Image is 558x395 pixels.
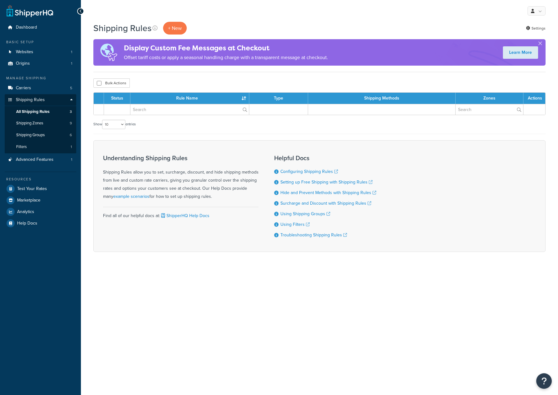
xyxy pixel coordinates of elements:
[102,120,125,129] select: Showentries
[5,46,76,58] li: Websites
[5,106,76,118] a: All Shipping Rules 3
[130,93,249,104] th: Rule Name
[456,104,523,115] input: Search
[17,186,47,192] span: Test Your Rates
[5,218,76,229] a: Help Docs
[16,25,37,30] span: Dashboard
[103,155,259,201] div: Shipping Rules allow you to set, surcharge, discount, and hide shipping methods from live and cus...
[5,94,76,106] a: Shipping Rules
[5,82,76,94] li: Carriers
[526,24,546,33] a: Settings
[16,144,27,150] span: Filters
[71,144,72,150] span: 1
[71,49,72,55] span: 1
[5,154,76,165] li: Advanced Features
[280,232,347,238] a: Troubleshooting Shipping Rules
[71,157,72,162] span: 1
[280,200,371,207] a: Surcharge and Discount with Shipping Rules
[16,109,49,114] span: All Shipping Rules
[5,129,76,141] a: Shipping Groups 6
[280,179,373,185] a: Setting up Free Shipping with Shipping Rules
[249,93,308,104] th: Type
[523,93,545,104] th: Actions
[5,141,76,153] li: Filters
[5,141,76,153] a: Filters 1
[456,93,523,104] th: Zones
[280,168,338,175] a: Configuring Shipping Rules
[16,121,43,126] span: Shipping Zones
[5,94,76,153] li: Shipping Rules
[16,157,54,162] span: Advanced Features
[16,61,30,66] span: Origins
[5,82,76,94] a: Carriers 5
[17,221,37,226] span: Help Docs
[93,39,124,66] img: duties-banner-06bc72dcb5fe05cb3f9472aba00be2ae8eb53ab6f0d8bb03d382ba314ac3c341.png
[274,155,376,161] h3: Helpful Docs
[5,76,76,81] div: Manage Shipping
[16,132,45,138] span: Shipping Groups
[280,189,376,196] a: Hide and Prevent Methods with Shipping Rules
[71,61,72,66] span: 1
[16,97,45,103] span: Shipping Rules
[5,58,76,69] a: Origins 1
[308,93,456,104] th: Shipping Methods
[5,177,76,182] div: Resources
[5,106,76,118] li: All Shipping Rules
[160,212,209,219] a: ShipperHQ Help Docs
[70,121,72,126] span: 9
[70,86,72,91] span: 5
[5,154,76,165] a: Advanced Features 1
[5,118,76,129] li: Shipping Zones
[93,120,136,129] label: Show entries
[280,221,310,228] a: Using Filters
[5,183,76,194] a: Test Your Rates
[5,39,76,45] div: Basic Setup
[5,206,76,217] a: Analytics
[104,93,130,104] th: Status
[5,22,76,33] a: Dashboard
[5,46,76,58] a: Websites 1
[280,211,330,217] a: Using Shipping Groups
[163,22,187,35] p: + New
[93,22,152,34] h1: Shipping Rules
[5,58,76,69] li: Origins
[536,373,552,389] button: Open Resource Center
[103,207,259,220] div: Find all of our helpful docs at:
[130,104,249,115] input: Search
[124,43,328,53] h4: Display Custom Fee Messages at Checkout
[17,209,34,215] span: Analytics
[113,193,149,200] a: example scenarios
[503,46,538,59] a: Learn More
[5,129,76,141] li: Shipping Groups
[16,49,33,55] span: Websites
[16,86,31,91] span: Carriers
[5,195,76,206] a: Marketplace
[17,198,40,203] span: Marketplace
[7,5,53,17] a: ShipperHQ Home
[103,155,259,161] h3: Understanding Shipping Rules
[70,109,72,114] span: 3
[93,78,130,88] button: Bulk Actions
[124,53,328,62] p: Offset tariff costs or apply a seasonal handling charge with a transparent message at checkout.
[70,132,72,138] span: 6
[5,118,76,129] a: Shipping Zones 9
